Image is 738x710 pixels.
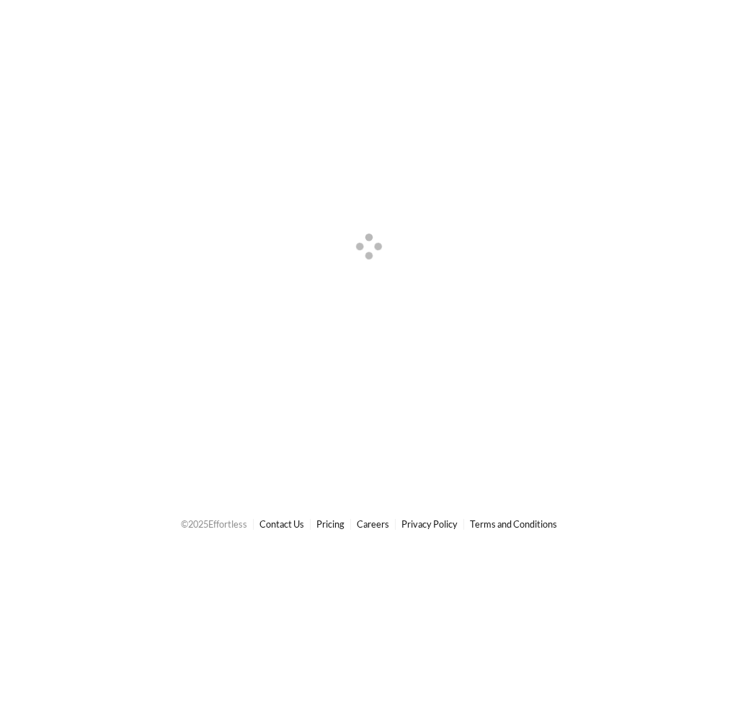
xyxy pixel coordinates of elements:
[401,518,458,530] a: Privacy Policy
[259,518,304,530] a: Contact Us
[470,518,557,530] a: Terms and Conditions
[357,518,389,530] a: Careers
[316,518,344,530] a: Pricing
[181,518,247,530] span: © 2025 Effortless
